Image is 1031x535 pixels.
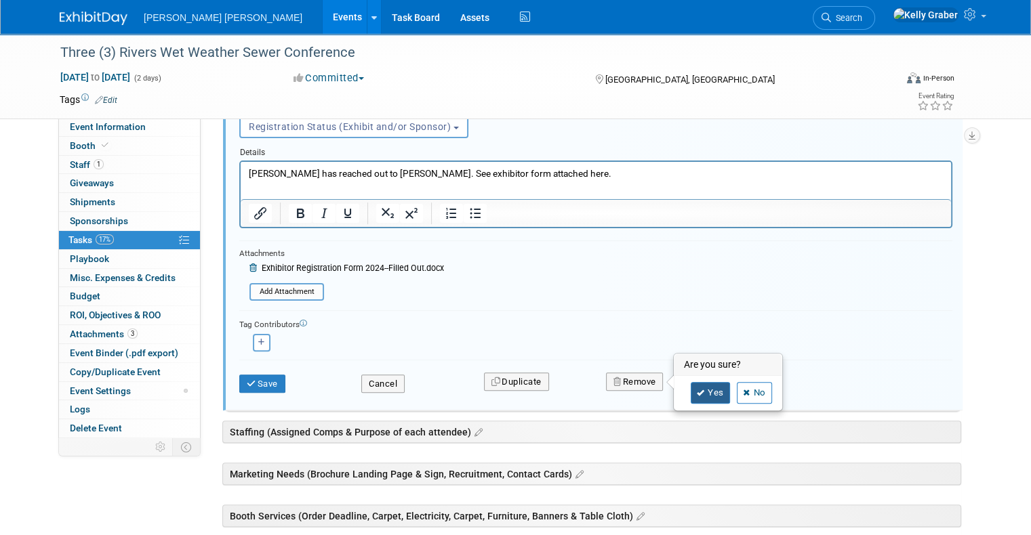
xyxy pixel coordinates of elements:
img: ExhibitDay [60,12,127,25]
a: Tasks17% [59,231,200,249]
div: Attachments [239,248,444,259]
button: Underline [336,204,359,223]
a: Shipments [59,193,200,211]
span: [GEOGRAPHIC_DATA], [GEOGRAPHIC_DATA] [605,74,775,85]
button: Save [239,374,285,393]
iframe: Rich Text Area [241,162,951,199]
div: Tag Contributors [239,316,952,330]
span: Sponsorships [70,215,128,226]
span: Logs [70,404,90,414]
a: Edit [95,95,117,105]
a: Attachments3 [59,325,200,343]
button: Superscript [400,204,423,223]
div: Marketing Needs (Brochure Landing Page & Sign, Recruitment, Contact Cards) [222,463,961,485]
span: Delete Event [70,423,122,433]
img: Kelly Graber [893,7,958,22]
span: Event Settings [70,385,131,396]
button: Registration Status (Exhibit and/or Sponsor) [239,115,468,138]
td: Tags [60,93,117,106]
span: to [89,72,102,83]
a: No [737,382,772,404]
span: Search [831,13,862,23]
span: Copy/Duplicate Event [70,366,161,377]
button: Remove [606,372,664,391]
a: Staff1 [59,156,200,174]
div: Three (3) Rivers Wet Weather Sewer Conference [56,41,878,65]
a: Booth [59,137,200,155]
a: Event Information [59,118,200,136]
span: 17% [96,234,114,244]
button: Bold [289,204,312,223]
button: Cancel [361,374,405,393]
button: Bullet list [464,204,487,223]
span: ROI, Objectives & ROO [70,309,161,320]
a: ROI, Objectives & ROO [59,306,200,324]
div: Event Format [822,70,954,91]
span: Attachments [70,328,138,339]
span: Booth [70,140,111,151]
span: [PERSON_NAME] [PERSON_NAME] [144,12,302,23]
td: Toggle Event Tabs [173,438,201,456]
button: Numbered list [440,204,463,223]
td: Personalize Event Tab Strip [149,438,173,456]
button: Duplicate [484,372,549,391]
i: Booth reservation complete [102,142,108,149]
a: Misc. Expenses & Credits [59,269,200,287]
div: Details [239,141,952,160]
a: Edit sections [572,467,584,480]
button: Subscript [376,204,399,223]
button: Committed [289,71,369,85]
a: Delete Event [59,419,200,437]
a: Sponsorships [59,212,200,230]
a: Search [813,6,875,30]
span: Event Binder (.pdf export) [70,347,178,358]
div: In-Person [923,73,954,83]
a: Playbook [59,250,200,268]
a: Yes [691,382,730,404]
a: Event Settings [59,382,200,400]
span: Giveaways [70,177,114,188]
a: Edit sections [471,425,483,438]
span: Misc. Expenses & Credits [70,272,176,283]
span: [DATE] [DATE] [60,71,131,83]
img: Format-Inperson.png [907,72,921,83]
button: Italic [312,204,336,223]
a: Copy/Duplicate Event [59,363,200,381]
span: Budget [70,291,100,301]
button: Insert/edit link [249,204,272,223]
a: Budget [59,287,200,305]
a: Logs [59,400,200,419]
div: Booth Services (Order Deadline, Carpet, Electricity, Carpet, Furniture, Banners & Table Cloth) [222,505,961,527]
a: Giveaways [59,174,200,192]
a: Edit sections [633,509,645,522]
span: 3 [127,328,138,339]
span: Staff [70,159,104,170]
span: Modified Layout [184,389,188,393]
span: Playbook [70,253,109,264]
span: Exhibitor Registration Form 2024--Filled Out.docx [262,263,444,273]
div: Staffing (Assigned Comps & Purpose of each attendee) [222,421,961,443]
span: (2 days) [133,74,161,83]
span: Registration Status (Exhibit and/or Sponsor) [249,121,451,132]
span: Tasks [68,234,114,245]
div: Event Rating [917,93,954,100]
a: Event Binder (.pdf export) [59,344,200,362]
h3: Are you sure? [674,354,782,376]
span: 1 [94,159,104,169]
span: Event Information [70,121,146,132]
span: Shipments [70,196,115,207]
